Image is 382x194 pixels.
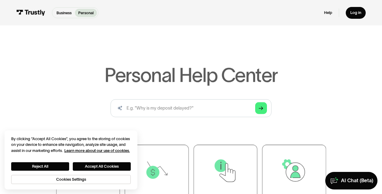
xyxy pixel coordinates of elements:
form: Search [111,99,271,117]
a: AI Chat (Beta) [325,172,377,190]
div: Privacy [11,136,131,184]
button: Cookies Settings [11,175,131,184]
div: Log in [350,10,361,15]
h1: Personal Help Center [104,65,278,85]
img: Trustly Logo [16,10,45,16]
div: By clicking “Accept All Cookies”, you agree to the storing of cookies on your device to enhance s... [11,136,131,153]
p: Business [56,10,72,16]
p: Personal [78,10,94,16]
a: More information about your privacy, opens in a new tab [64,148,130,153]
a: Business [53,9,75,17]
div: Cookie banner [5,130,138,190]
a: Personal [75,9,97,17]
button: Accept All Cookies [73,162,131,171]
input: search [111,99,271,117]
a: Help [324,10,332,15]
div: AI Chat (Beta) [341,177,373,184]
a: Log in [346,7,365,19]
button: Reject All [11,162,69,171]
